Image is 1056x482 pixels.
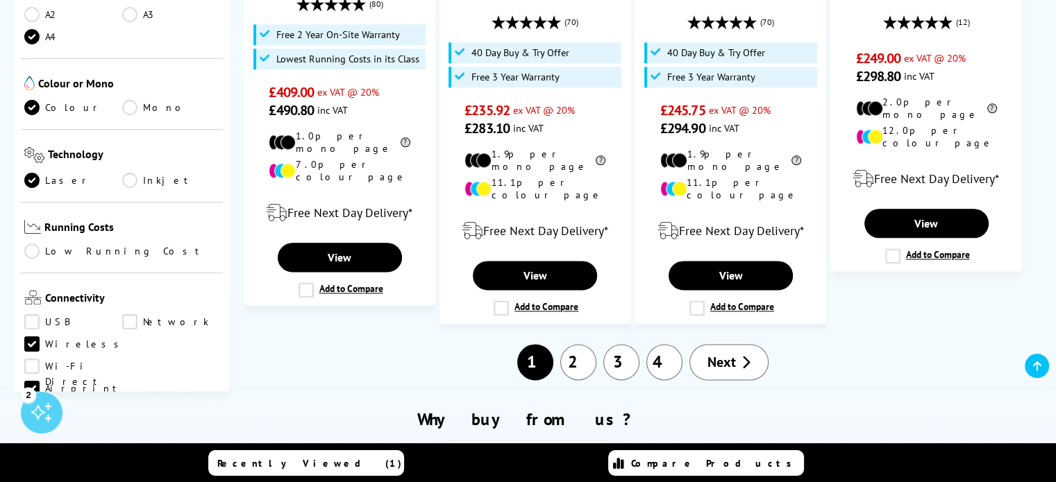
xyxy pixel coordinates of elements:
[122,100,220,115] a: Mono
[660,176,801,201] li: 11.1p per colour page
[464,101,510,119] span: £235.92
[689,300,774,316] label: Add to Compare
[709,121,739,135] span: inc VAT
[122,7,220,22] a: A3
[689,344,769,380] a: Next
[646,344,682,380] a: 4
[24,76,35,90] img: Colour or Mono
[471,71,560,83] span: Free 3 Year Warranty
[122,173,220,188] a: Inkjet
[471,47,569,58] span: 40 Day Buy & Try Offer
[24,381,123,396] a: Airprint
[24,314,122,329] a: USB
[473,261,597,290] a: View
[707,353,736,371] span: Next
[885,248,970,264] label: Add to Compare
[760,9,774,35] span: (70)
[299,282,383,298] label: Add to Compare
[24,243,219,259] a: Low Running Cost
[667,71,755,83] span: Free 3 Year Warranty
[709,103,771,117] span: ex VAT @ 20%
[24,7,122,22] a: A2
[660,148,801,173] li: 1.9p per mono page
[44,220,219,237] span: Running Costs
[660,119,705,137] span: £294.90
[24,173,122,188] a: Laser
[464,176,605,201] li: 11.1p per colour page
[24,147,44,163] img: Technology
[32,408,1025,430] h2: Why buy from us?
[24,29,122,44] a: A4
[856,96,997,121] li: 2.0p per mono page
[560,344,596,380] a: 2
[317,85,379,98] span: ex VAT @ 20%
[464,148,605,173] li: 1.9p per mono page
[269,101,314,119] span: £490.80
[269,130,410,155] li: 1.0p per mono page
[494,300,578,316] label: Add to Compare
[856,67,901,85] span: £298.80
[122,314,220,329] a: Network
[660,101,705,119] span: £245.75
[21,387,36,402] div: 2
[24,100,122,115] a: Colour
[24,336,126,352] a: Wireless
[276,53,419,64] span: Lowest Running Costs in its Class
[269,158,410,183] li: 7.0p per colour page
[669,261,793,290] a: View
[667,47,765,58] span: 40 Day Buy & Try Offer
[269,83,314,101] span: £409.00
[208,450,404,476] a: Recently Viewed (1)
[603,344,639,380] a: 3
[217,457,402,470] span: Recently Viewed (1)
[631,457,799,470] span: Compare Products
[38,76,219,93] span: Colour or Mono
[317,103,348,117] span: inc VAT
[608,450,804,476] a: Compare Products
[904,69,935,83] span: inc VAT
[956,9,970,35] span: (12)
[642,212,819,250] div: modal_delivery
[513,121,544,135] span: inc VAT
[278,243,402,272] a: View
[24,359,122,374] a: Wi-Fi Direct
[251,193,428,232] div: modal_delivery
[864,209,989,238] a: View
[838,160,1014,198] div: modal_delivery
[856,124,997,149] li: 12.0p per colour page
[447,212,623,250] div: modal_delivery
[276,29,400,40] span: Free 2 Year On-Site Warranty
[564,9,578,35] span: (70)
[856,49,901,67] span: £249.00
[24,220,41,234] img: Running Costs
[464,119,510,137] span: £283.10
[48,147,219,166] span: Technology
[45,291,219,307] span: Connectivity
[24,291,42,304] img: Connectivity
[904,51,966,64] span: ex VAT @ 20%
[513,103,575,117] span: ex VAT @ 20%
